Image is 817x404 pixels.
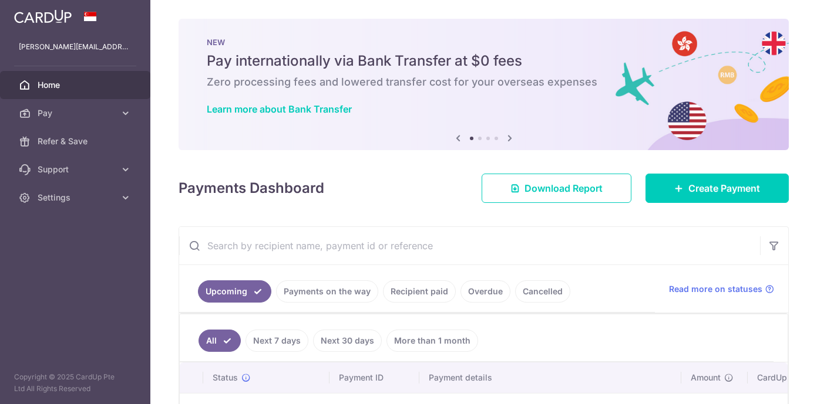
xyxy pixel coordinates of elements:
span: Amount [691,372,721,383]
p: NEW [207,38,761,47]
a: Upcoming [198,280,271,303]
a: Recipient paid [383,280,456,303]
h5: Pay internationally via Bank Transfer at $0 fees [207,52,761,70]
span: Download Report [525,181,603,195]
th: Payment ID [330,362,419,393]
span: Read more on statuses [669,283,762,295]
a: Cancelled [515,280,570,303]
a: Payments on the way [276,280,378,303]
a: More than 1 month [386,330,478,352]
h4: Payments Dashboard [179,178,324,199]
span: Status [213,372,238,383]
img: CardUp [14,9,72,23]
a: Learn more about Bank Transfer [207,103,352,115]
span: Home [38,79,115,91]
span: Settings [38,192,115,203]
a: Overdue [460,280,510,303]
th: Payment details [419,362,681,393]
a: Download Report [482,174,631,203]
a: Next 7 days [246,330,308,352]
a: Next 30 days [313,330,382,352]
p: [PERSON_NAME][EMAIL_ADDRESS][PERSON_NAME][DOMAIN_NAME] [19,41,132,53]
span: Pay [38,107,115,119]
span: Refer & Save [38,135,115,147]
span: Support [38,164,115,175]
h6: Zero processing fees and lowered transfer cost for your overseas expenses [207,75,761,89]
img: Bank transfer banner [179,19,789,150]
span: CardUp fee [757,372,802,383]
a: Read more on statuses [669,283,774,295]
input: Search by recipient name, payment id or reference [179,227,760,264]
a: All [199,330,241,352]
a: Create Payment [645,174,789,203]
span: Create Payment [688,181,760,195]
